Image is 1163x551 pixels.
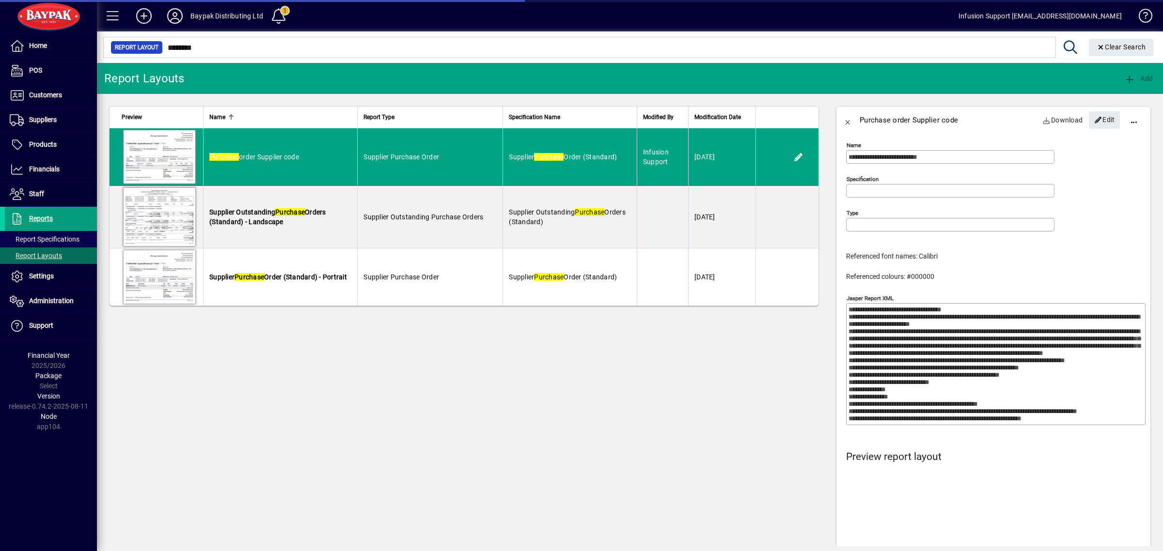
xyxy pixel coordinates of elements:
span: Specification Name [509,112,560,122]
span: Supplier Outstanding Orders (Standard) [509,208,626,226]
a: Financials [5,157,97,182]
a: Report Specifications [5,231,97,247]
button: More options [1122,108,1146,132]
div: Name [209,112,351,122]
span: Supplier Order (Standard) - Portrait [209,273,347,281]
span: Referenced font names: Calibri [846,252,938,260]
span: order Supplier code [209,153,299,161]
div: Report Type [363,112,497,122]
span: Name [209,112,225,122]
span: POS [29,66,42,74]
a: POS [5,59,97,83]
span: Preview [122,112,142,122]
span: Version [37,392,60,400]
span: Home [29,42,47,49]
span: Settings [29,272,54,280]
em: Purchase [235,273,264,281]
div: Infusion Support [EMAIL_ADDRESS][DOMAIN_NAME] [959,8,1122,24]
span: Modification Date [694,112,741,122]
span: Modified By [643,112,674,122]
span: Download [1043,112,1083,128]
em: Purchase [534,153,564,161]
span: Clear Search [1097,43,1146,51]
span: Suppliers [29,116,57,123]
span: Report Specifications [10,235,79,243]
span: Financials [29,165,60,173]
span: Report Layout [115,43,158,52]
button: Add [128,7,159,25]
button: Add [1121,70,1155,87]
a: Report Layouts [5,247,97,264]
div: Report Layouts [104,71,185,86]
span: Customers [29,91,62,99]
span: Supplier Purchase Order [363,153,439,161]
span: Reports [29,214,53,222]
span: Supplier Outstanding Purchase Orders [363,213,483,221]
em: Purchase [275,208,305,216]
a: Customers [5,83,97,107]
span: Supplier Outstanding Orders (Standard) - Landscape [209,208,326,226]
span: Report Layouts [10,252,62,260]
span: Add [1124,75,1153,82]
a: Suppliers [5,108,97,132]
span: Node [41,413,57,420]
a: Administration [5,289,97,313]
a: Staff [5,182,97,206]
span: Report Type [363,112,394,122]
span: Administration [29,297,74,305]
td: [DATE] [688,186,755,248]
mat-label: Type [847,210,858,216]
a: Settings [5,264,97,289]
button: Profile [159,7,190,25]
mat-label: Jasper Report XML [847,295,894,302]
div: Baypak Distributing Ltd [190,8,263,24]
h4: Preview report layout [846,451,1146,463]
span: Supplier Order (Standard) [509,273,617,281]
div: Specification Name [509,112,630,122]
div: Modification Date [694,112,750,122]
a: Products [5,133,97,157]
td: [DATE] [688,248,755,306]
span: Edit [1094,112,1115,128]
span: Staff [29,190,44,198]
span: Infusion Support [643,148,669,166]
a: Knowledge Base [1132,2,1151,33]
a: Support [5,314,97,338]
span: Financial Year [28,352,70,359]
button: Clear [1089,39,1154,56]
a: Home [5,34,97,58]
span: Supplier Order (Standard) [509,153,617,161]
em: Purchase [575,208,604,216]
span: Support [29,321,53,329]
a: Download [1039,111,1087,129]
span: Package [35,372,62,380]
button: Back [836,108,860,132]
td: [DATE] [688,128,755,186]
em: Purchase [534,273,564,281]
span: Products [29,140,57,148]
button: Edit [791,149,806,165]
span: Supplier Purchase Order [363,273,439,281]
button: Edit [1089,111,1120,129]
mat-label: Specification [847,176,879,183]
div: Purchase order Supplier code [860,112,958,128]
span: Referenced colours: #000000 [846,273,934,280]
mat-label: Name [847,142,861,149]
em: Purchase [209,153,239,161]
